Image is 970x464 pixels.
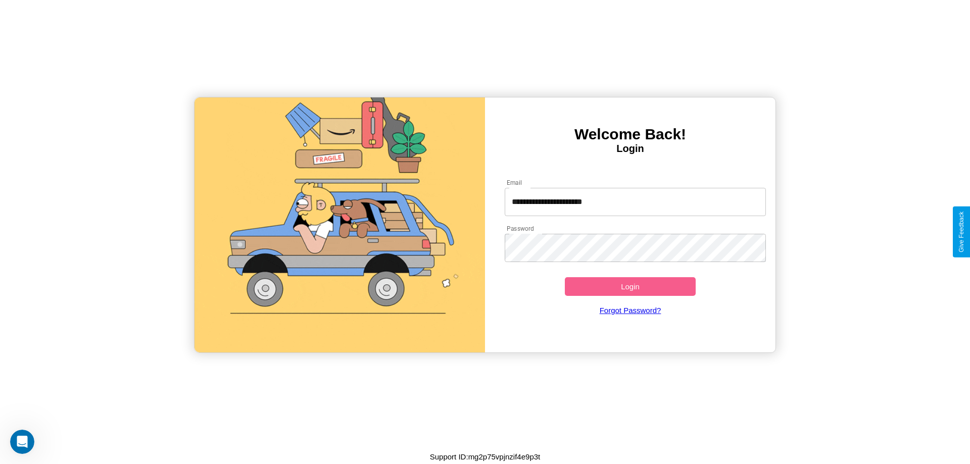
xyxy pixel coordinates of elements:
label: Email [507,178,522,187]
h4: Login [485,143,775,154]
label: Password [507,224,533,233]
h3: Welcome Back! [485,126,775,143]
button: Login [565,277,696,296]
img: gif [195,97,485,352]
div: Give Feedback [958,212,965,252]
a: Forgot Password? [500,296,761,325]
iframe: Intercom live chat [10,430,34,454]
p: Support ID: mg2p75vpjnzif4e9p3t [430,450,540,463]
